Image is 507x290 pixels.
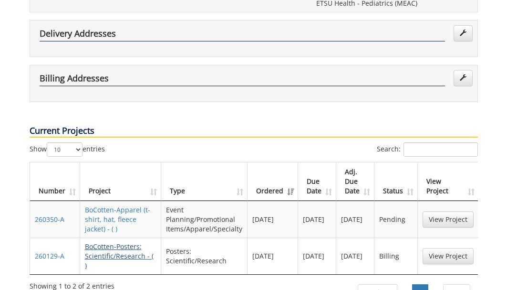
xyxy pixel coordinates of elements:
[298,162,336,201] th: Due Date: activate to sort column ascending
[336,238,374,274] td: [DATE]
[80,162,161,201] th: Project: activate to sort column ascending
[161,201,248,238] td: Event Planning/Promotional Items/Apparel/Specialty
[248,238,298,274] td: [DATE]
[298,238,336,274] td: [DATE]
[374,201,418,238] td: Pending
[47,142,83,157] select: Showentries
[248,201,298,238] td: [DATE]
[85,205,150,233] a: BoCotten-Apparel (t-shirt, hat, fleece jacket) - ( )
[248,162,298,201] th: Ordered: activate to sort column ascending
[336,201,374,238] td: [DATE]
[404,142,478,157] input: Search:
[161,162,248,201] th: Type: activate to sort column ascending
[35,215,64,224] a: 260350-A
[374,238,418,274] td: Billing
[30,162,80,201] th: Number: activate to sort column ascending
[30,125,478,138] p: Current Projects
[298,201,336,238] td: [DATE]
[336,162,374,201] th: Adj. Due Date: activate to sort column ascending
[85,242,154,270] a: BoCotten-Posters: Scientific/Research - ( )
[35,251,64,260] a: 260129-A
[454,70,473,86] a: Edit Addresses
[418,162,478,201] th: View Project: activate to sort column ascending
[40,74,445,86] h4: Billing Addresses
[374,162,418,201] th: Status: activate to sort column ascending
[161,238,248,274] td: Posters: Scientific/Research
[423,248,474,264] a: View Project
[40,29,445,41] h4: Delivery Addresses
[377,142,478,157] label: Search:
[454,25,473,41] a: Edit Addresses
[30,142,105,157] label: Show entries
[423,211,474,228] a: View Project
